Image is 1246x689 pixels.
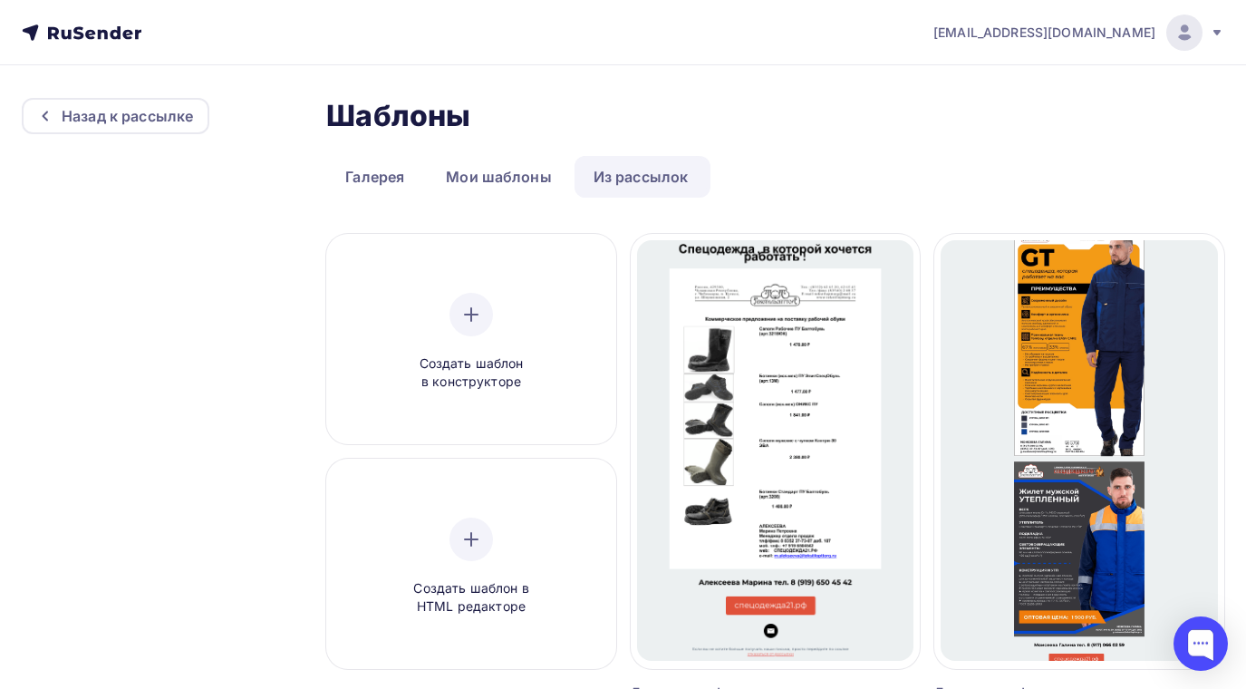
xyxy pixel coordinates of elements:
[575,156,708,198] a: Из рассылок
[933,24,1155,42] span: [EMAIL_ADDRESS][DOMAIN_NAME]
[385,579,557,616] span: Создать шаблон в HTML редакторе
[933,15,1224,51] a: [EMAIL_ADDRESS][DOMAIN_NAME]
[326,156,423,198] a: Галерея
[62,105,193,127] div: Назад к рассылке
[427,156,571,198] a: Мои шаблоны
[385,354,557,392] span: Создать шаблон в конструкторе
[326,98,470,134] h2: Шаблоны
